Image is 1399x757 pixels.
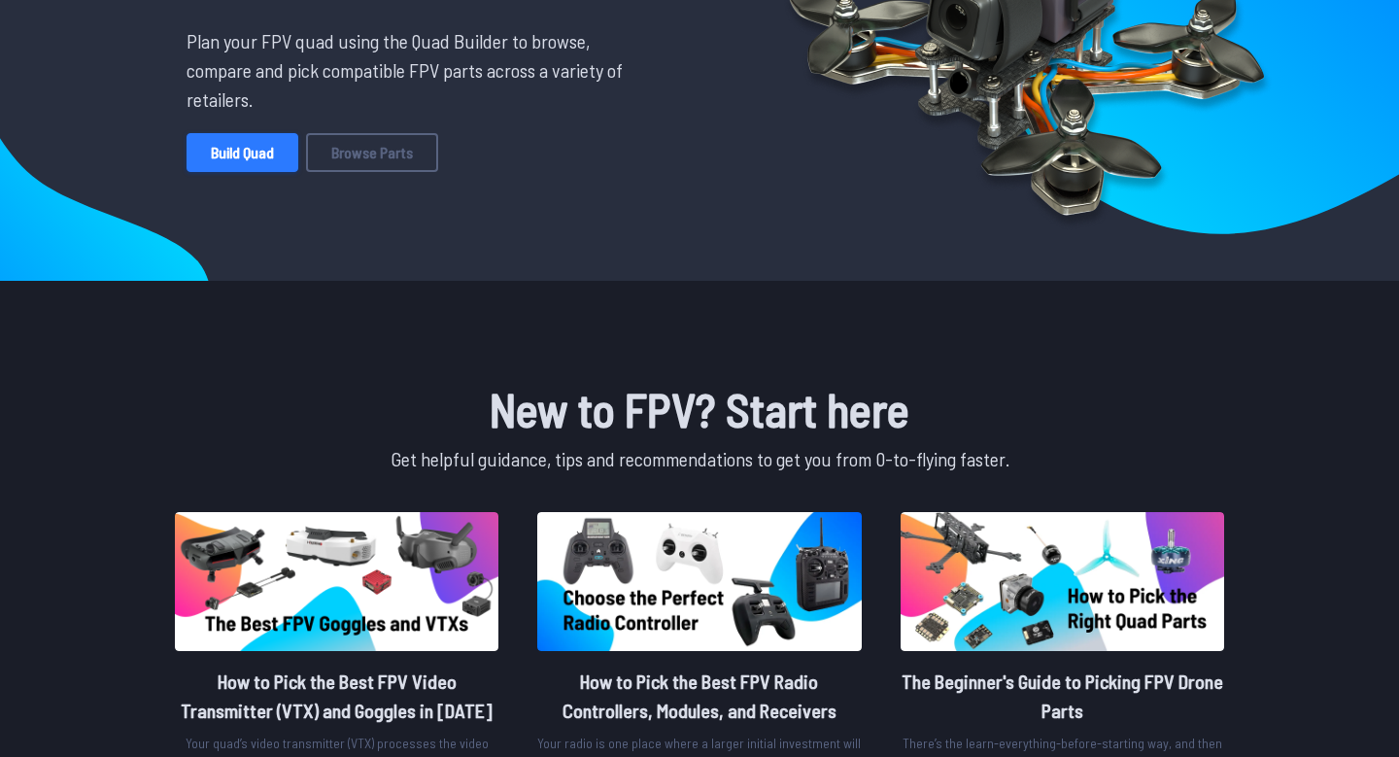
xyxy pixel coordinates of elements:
p: Plan your FPV quad using the Quad Builder to browse, compare and pick compatible FPV parts across... [187,26,637,114]
a: Browse Parts [306,133,438,172]
h2: How to Pick the Best FPV Video Transmitter (VTX) and Goggles in [DATE] [175,667,498,725]
p: Get helpful guidance, tips and recommendations to get you from 0-to-flying faster. [171,444,1228,473]
h2: How to Pick the Best FPV Radio Controllers, Modules, and Receivers [537,667,861,725]
img: image of post [175,512,498,651]
h1: New to FPV? Start here [171,374,1228,444]
a: Build Quad [187,133,298,172]
img: image of post [537,512,861,651]
h2: The Beginner's Guide to Picking FPV Drone Parts [901,667,1224,725]
img: image of post [901,512,1224,651]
